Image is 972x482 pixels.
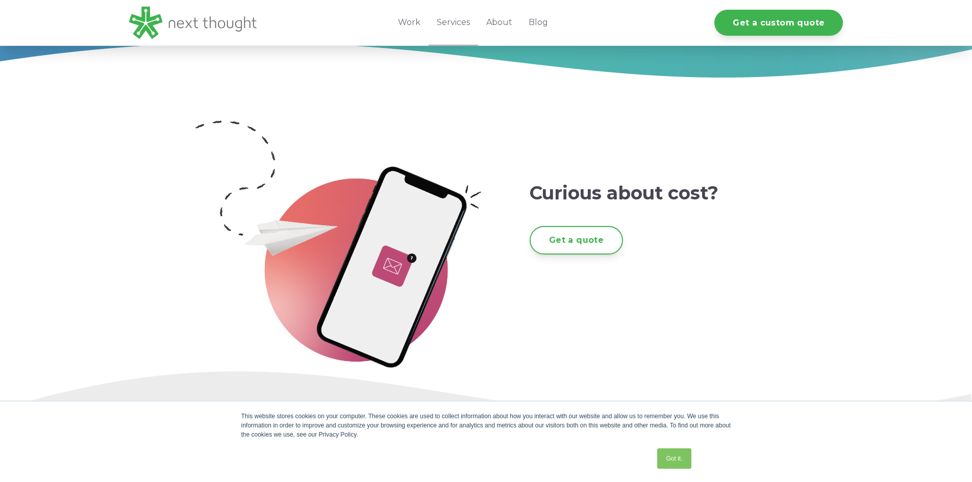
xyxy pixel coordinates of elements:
a: Get a quote [530,226,623,254]
a: Got it. [657,448,691,469]
div: This website stores cookies on your computer. These cookies are used to collect information about... [241,412,731,439]
img: LG - NextThought Logo [129,7,257,39]
a: Get a custom quote [714,10,843,36]
h2: Curious about cost? [530,183,803,204]
img: Curiousaboutcost [190,115,489,371]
